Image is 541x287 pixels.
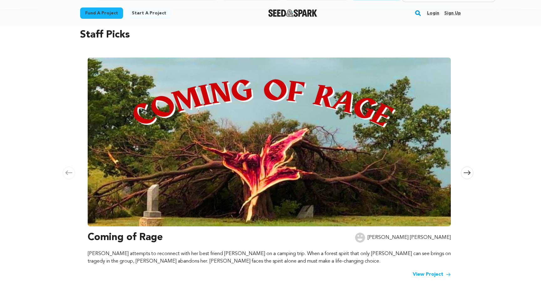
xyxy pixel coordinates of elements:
[355,233,365,243] img: user.png
[413,271,451,278] a: View Project
[80,8,123,19] a: Fund a project
[88,230,163,245] h3: Coming of Rage
[88,58,451,226] img: Coming of Rage image
[268,9,317,17] a: Seed&Spark Homepage
[444,8,461,18] a: Sign up
[427,8,439,18] a: Login
[88,250,451,265] p: [PERSON_NAME] attempts to reconnect with her best friend [PERSON_NAME] on a camping trip. When a ...
[368,234,451,241] p: [PERSON_NAME] [PERSON_NAME]
[127,8,171,19] a: Start a project
[268,9,317,17] img: Seed&Spark Logo Dark Mode
[80,28,461,43] h2: Staff Picks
